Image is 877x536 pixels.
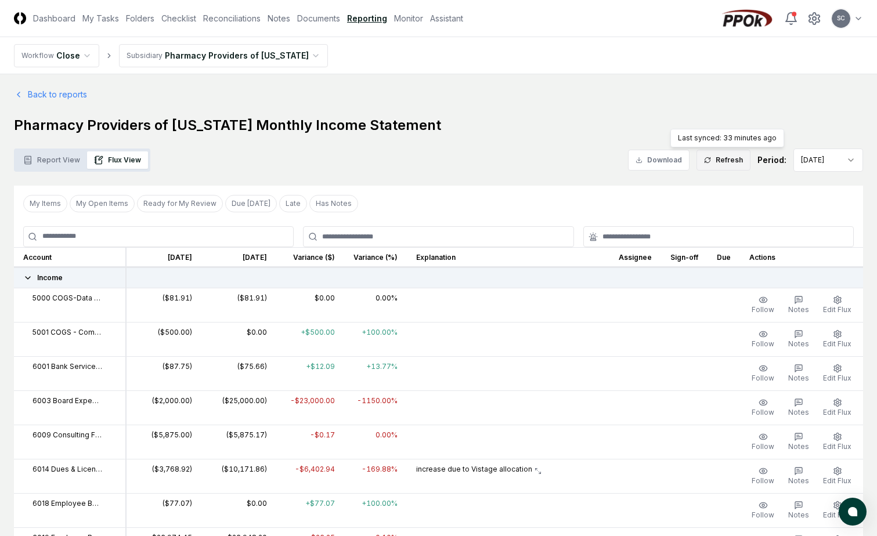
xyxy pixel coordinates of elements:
td: -$6,402.94 [276,459,344,493]
th: [DATE] [126,247,201,267]
th: Variance ($) [276,247,344,267]
th: Variance (%) [344,247,407,267]
td: ($25,000.00) [201,390,276,425]
img: PPOk logo [719,9,775,28]
th: Account [14,247,126,267]
button: Follow [749,327,777,352]
button: Late [279,195,307,212]
a: Assistant [430,12,463,24]
td: ($2,000.00) [126,390,201,425]
td: -169.88% [344,459,407,493]
button: Flux View [87,151,148,169]
button: Notes [786,464,811,488]
th: Due [708,247,740,267]
span: Notes [788,510,809,519]
button: Edit Flux [821,396,854,420]
button: Follow [749,361,777,386]
th: Actions [740,247,863,267]
td: ($81.91) [201,288,276,322]
button: Edit Flux [821,498,854,523]
span: Edit Flux [823,476,851,485]
span: Follow [752,442,774,451]
th: Explanation [407,247,609,267]
h1: Pharmacy Providers of [US_STATE] Monthly Income Statement [14,116,863,135]
td: ($77.07) [126,493,201,527]
td: ($87.75) [126,356,201,390]
button: My Items [23,195,67,212]
span: 6018 Employee Benefits-Health/Dental:Administration Fees [33,498,102,509]
td: $0.00 [276,288,344,322]
a: Checklist [161,12,196,24]
span: Notes [788,476,809,485]
td: ($3,768.92) [126,459,201,493]
span: Follow [752,374,774,382]
a: Documents [297,12,340,24]
span: Edit Flux [823,408,851,417]
td: +13.77% [344,356,407,390]
button: Edit Flux [821,361,854,386]
span: Follow [752,339,774,348]
td: +100.00% [344,493,407,527]
a: Reporting [347,12,387,24]
span: Edit Flux [823,510,851,519]
div: Workflow [21,50,54,61]
button: Notes [786,361,811,386]
td: ($5,875.00) [126,425,201,459]
td: +$500.00 [276,322,344,356]
div: Period: [757,154,786,166]
button: Refresh [696,150,750,171]
a: Back to reports [14,88,87,100]
button: Notes [786,327,811,352]
span: Follow [752,510,774,519]
button: Due Today [225,195,277,212]
button: Report View [16,151,87,169]
button: Has Notes [309,195,358,212]
th: Assignee [609,247,661,267]
button: My Open Items [70,195,135,212]
span: 5000 COGS-Data Mgmt Services [33,293,102,303]
button: Notes [786,430,811,454]
td: -$0.17 [276,425,344,459]
td: +$77.07 [276,493,344,527]
span: 5001 COGS - Community Guard [33,327,102,338]
button: Follow [749,430,777,454]
span: Notes [788,374,809,382]
button: Edit Flux [821,430,854,454]
button: Edit Flux [821,464,854,488]
td: -1150.00% [344,390,407,425]
div: Last synced: 33 minutes ago [670,129,784,147]
button: Ready for My Review [137,195,223,212]
th: Sign-off [661,247,708,267]
a: Folders [126,12,154,24]
button: Notes [786,498,811,523]
span: 6009 Consulting Fees [33,430,102,440]
td: -$23,000.00 [276,390,344,425]
td: +$12.09 [276,356,344,390]
button: Edit Flux [821,293,854,317]
a: My Tasks [82,12,119,24]
span: Income [37,273,63,283]
span: Follow [752,476,774,485]
td: 0.00% [344,425,407,459]
p: increase due to Vistage allocation [416,464,532,475]
a: Reconciliations [203,12,261,24]
button: Download [628,150,690,171]
td: $0.00 [201,493,276,527]
span: SC [837,14,845,23]
span: Notes [788,408,809,417]
th: [DATE] [201,247,276,267]
button: increase due to Vistage allocation [416,464,542,475]
a: Monitor [394,12,423,24]
button: Follow [749,293,777,317]
span: Follow [752,305,774,314]
span: 6001 Bank Service Charge [33,361,102,372]
a: Dashboard [33,12,75,24]
div: Subsidiary [127,50,163,61]
td: ($10,171.86) [201,459,276,493]
span: Edit Flux [823,305,851,314]
button: Notes [786,293,811,317]
img: Logo [14,12,26,24]
span: Notes [788,305,809,314]
span: Notes [788,339,809,348]
span: Edit Flux [823,339,851,348]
